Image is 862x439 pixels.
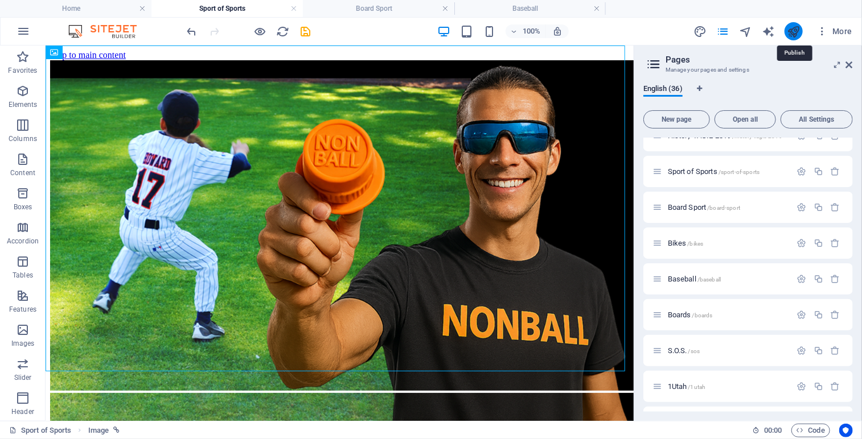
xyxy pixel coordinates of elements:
button: undo [185,24,199,38]
p: Content [10,168,35,177]
p: Images [11,339,35,348]
div: Remove [831,274,840,284]
div: Settings [797,167,807,176]
div: Settings [797,238,807,248]
span: Click to open page [668,167,760,176]
span: Open all [720,116,771,123]
div: 1Utah/1utah [664,383,791,390]
i: Undo: Change link (Ctrl+Z) [186,25,199,38]
button: Click here to leave preview mode and continue editing [253,24,267,38]
i: Design (Ctrl+Alt+Y) [693,25,707,38]
span: Click to open page [668,239,704,247]
button: text_generator [762,24,775,38]
i: Save (Ctrl+S) [299,25,313,38]
div: Duplicate [814,310,823,320]
i: Navigator [739,25,752,38]
i: On resize automatically adjust zoom level to fit chosen device. [552,26,563,36]
button: Usercentrics [839,424,853,437]
div: Remove [831,346,840,355]
i: Reload page [277,25,290,38]
span: All Settings [786,116,848,123]
button: New page [643,110,710,129]
button: navigator [739,24,753,38]
p: Accordion [7,237,39,246]
div: Remove [831,382,840,391]
button: All Settings [781,110,853,129]
h6: 100% [523,24,541,38]
span: Click to open page [668,382,706,391]
div: Baseball/baseball [664,275,791,283]
div: Bikes/bikes [664,239,791,247]
button: design [693,24,707,38]
a: Skip to main content [5,5,80,14]
div: Settings [797,382,807,391]
span: Board Sport [668,203,740,212]
button: publish [785,22,803,40]
h4: Board Sport [303,2,454,15]
span: /boards [692,312,713,318]
p: Favorites [8,66,37,75]
span: More [816,26,852,37]
button: reload [276,24,290,38]
p: Header [11,407,34,416]
nav: breadcrumb [88,424,120,437]
div: Board Sport/board-sport [664,204,791,211]
p: Elements [9,100,38,109]
p: Boxes [14,202,32,212]
span: /sport-of-sports [719,169,760,175]
div: Duplicate [814,238,823,248]
h4: Sport of Sports [151,2,303,15]
h6: Session time [752,424,782,437]
p: Tables [13,271,33,280]
button: pages [716,24,730,38]
i: This element is linked [113,427,120,433]
span: Click to open page [668,310,713,319]
span: Click to open page [668,346,700,355]
span: 00 00 [764,424,782,437]
div: Language Tabs [643,84,853,106]
div: Remove [831,310,840,320]
span: /board-sport [708,205,741,211]
p: Slider [14,373,32,382]
img: Editor Logo [65,24,151,38]
span: /bikes [688,241,704,247]
div: Boards/boards [664,311,791,318]
p: Columns [9,134,37,143]
h2: Pages [666,55,853,65]
button: Code [791,424,830,437]
a: Click to cancel selection. Double-click to open Pages [9,424,72,437]
button: 100% [506,24,546,38]
span: /sos [688,348,700,354]
div: Settings [797,346,807,355]
span: Code [797,424,825,437]
span: Click to select. Double-click to edit [88,424,109,437]
span: Click to open page [668,275,721,283]
span: /baseball [697,276,721,283]
div: Duplicate [814,167,823,176]
span: New page [648,116,705,123]
i: Pages (Ctrl+Alt+S) [716,25,729,38]
button: More [812,22,857,40]
i: AI Writer [762,25,775,38]
button: Open all [715,110,776,129]
span: /1utah [688,384,706,390]
span: : [772,426,774,434]
div: S.O.S./sos [664,347,791,354]
div: Duplicate [814,274,823,284]
p: Features [9,305,36,314]
div: Duplicate [814,202,823,212]
div: Sport of Sports/sport-of-sports [664,168,791,175]
div: Remove [831,202,840,212]
h4: Baseball [454,2,606,15]
h3: Manage your pages and settings [666,65,830,75]
div: Settings [797,310,807,320]
button: save [299,24,313,38]
div: Duplicate [814,346,823,355]
div: Duplicate [814,382,823,391]
span: English (36) [643,82,683,98]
